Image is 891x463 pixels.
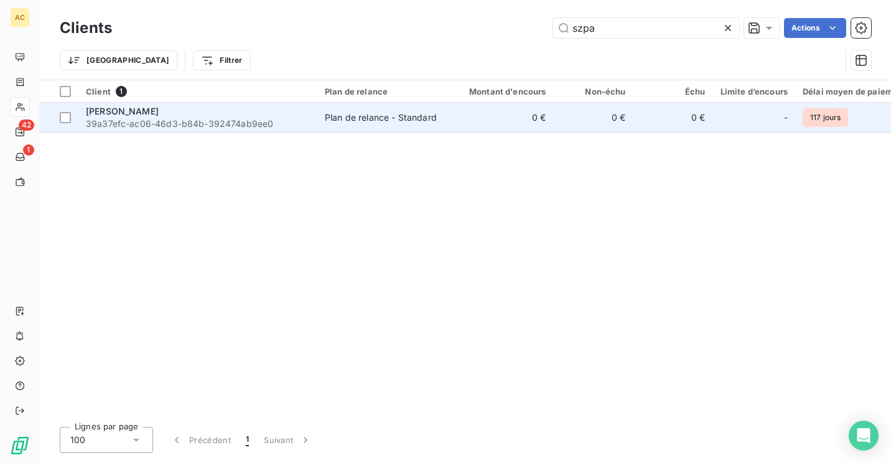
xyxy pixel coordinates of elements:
td: 0 € [554,103,633,133]
td: 0 € [633,103,713,133]
button: Actions [784,18,846,38]
button: Suivant [256,427,319,453]
span: 100 [70,434,85,446]
button: Filtrer [193,50,250,70]
button: Précédent [163,427,238,453]
img: Logo LeanPay [10,436,30,456]
span: 1 [23,144,34,156]
div: Plan de relance - Standard [325,111,437,124]
span: 42 [19,119,34,131]
span: 1 [116,86,127,97]
div: Plan de relance [325,87,439,96]
button: 1 [238,427,256,453]
button: [GEOGRAPHIC_DATA] [60,50,177,70]
h3: Clients [60,17,112,39]
div: Non-échu [561,87,626,96]
span: 117 jours [803,108,848,127]
div: Montant d'encours [454,87,546,96]
div: Échu [641,87,706,96]
span: Client [86,87,111,96]
span: 39a37efc-ac06-46d3-b84b-392474ab9ee0 [86,118,310,130]
span: - [784,111,788,124]
span: [PERSON_NAME] [86,106,159,116]
div: AC [10,7,30,27]
div: Limite d’encours [721,87,788,96]
span: 1 [246,434,249,446]
td: 0 € [447,103,554,133]
input: Rechercher [553,18,739,38]
div: Open Intercom Messenger [849,421,879,451]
